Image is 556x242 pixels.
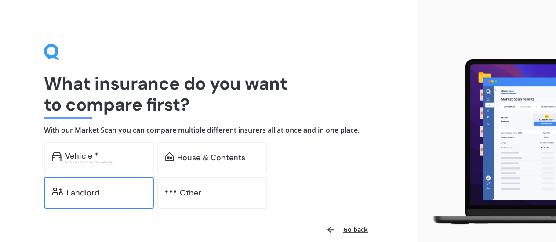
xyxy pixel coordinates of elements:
[44,73,373,115] h1: What insurance do you want to compare first?
[52,187,63,196] img: landlord.470ea2398dcb263567d0.svg
[424,55,556,228] img: laptop.webp
[177,153,245,162] div: House & Contents
[165,152,174,161] img: home-and-contents.b802091223b8502ef2dd.svg
[66,188,99,197] div: Landlord
[65,160,146,164] div: Excludes commercial vehicles
[165,187,176,196] img: other.81dba5aafe580aa69f38.svg
[65,152,98,160] div: Vehicle *
[44,126,373,135] h4: With our Market Scan you can compare multiple different insurers all at once and in one place.
[180,188,201,197] div: Other
[52,152,62,161] img: car.f15378c7a67c060ca3f3.svg
[320,219,373,240] button: Go back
